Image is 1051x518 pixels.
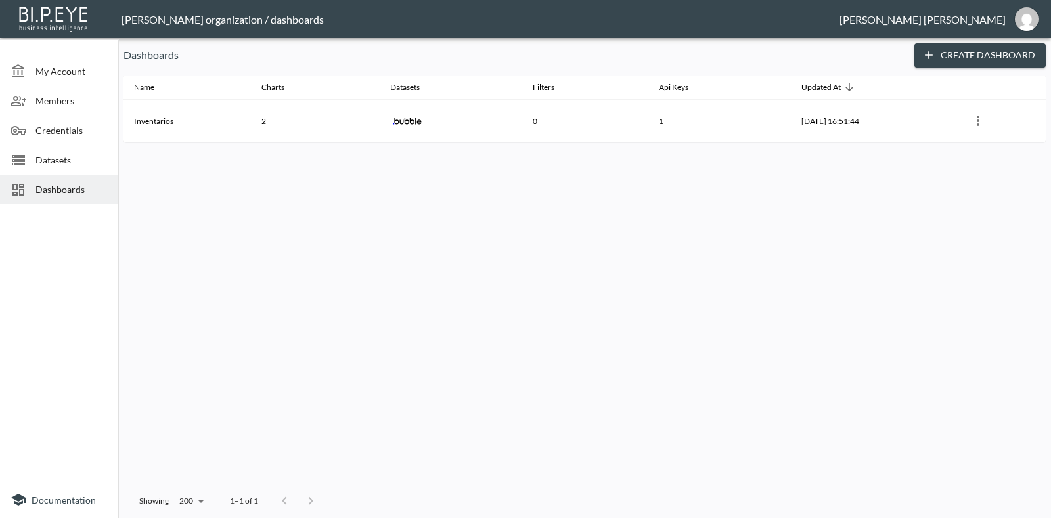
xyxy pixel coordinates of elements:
img: 45c2ddb0ffa3d93e30095155c78733dd [1015,7,1039,31]
th: Inventarios [123,100,251,142]
img: bipeye-logo [16,3,92,33]
div: [PERSON_NAME] [PERSON_NAME] [839,13,1006,26]
span: Datasets [35,153,108,167]
th: 1 [648,100,791,142]
p: Showing [139,495,169,506]
div: Api Keys [659,79,688,95]
div: Filters [533,79,554,95]
div: Updated At [801,79,841,95]
button: Create Dashboard [914,43,1046,68]
p: Dashboards [123,47,904,63]
button: gavdavide@gmail.com [1006,3,1048,35]
th: {"type":{"isMobxInjector":true,"displayName":"inject-with-userStore-stripeStore-dashboardsStore(O... [957,100,1046,142]
span: Datasets [390,79,437,95]
span: Members [35,94,108,108]
div: Charts [261,79,284,95]
div: Name [134,79,154,95]
a: Bubble [390,104,424,138]
span: Updated At [801,79,858,95]
span: Filters [533,79,571,95]
th: 0 [522,100,648,142]
th: 2 [251,100,380,142]
p: 1–1 of 1 [230,495,258,506]
div: [PERSON_NAME] organization / dashboards [122,13,839,26]
span: Name [134,79,171,95]
span: My Account [35,64,108,78]
span: Api Keys [659,79,705,95]
div: 200 [174,492,209,509]
span: Documentation [32,494,96,506]
span: Credentials [35,123,108,137]
span: Dashboards [35,183,108,196]
button: more [968,110,989,131]
span: Charts [261,79,302,95]
div: Datasets [390,79,420,95]
a: Documentation [11,492,108,507]
img: bubble.io icon [393,106,422,135]
th: {"type":"div","key":null,"ref":null,"props":{"style":{"display":"flex","gap":10},"children":[{"ty... [380,100,522,142]
th: 2025-09-09, 16:51:44 [791,100,957,142]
